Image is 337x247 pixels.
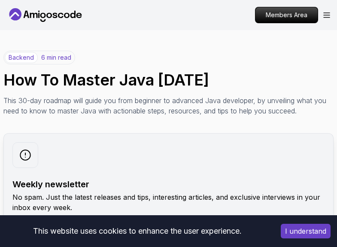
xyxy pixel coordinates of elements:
p: backend [5,52,38,63]
h1: How To Master Java [DATE] [3,71,334,88]
button: Accept cookies [281,224,331,238]
button: Open Menu [323,12,330,18]
div: This website uses cookies to enhance the user experience. [6,222,268,241]
h2: Weekly newsletter [12,178,325,190]
p: This 30-day roadmap will guide you from beginner to advanced Java developer, by unveiling what yo... [3,95,334,116]
a: Members Area [255,7,318,23]
p: 6 min read [41,53,71,62]
p: No spam. Just the latest releases and tips, interesting articles, and exclusive interviews in you... [12,192,325,213]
